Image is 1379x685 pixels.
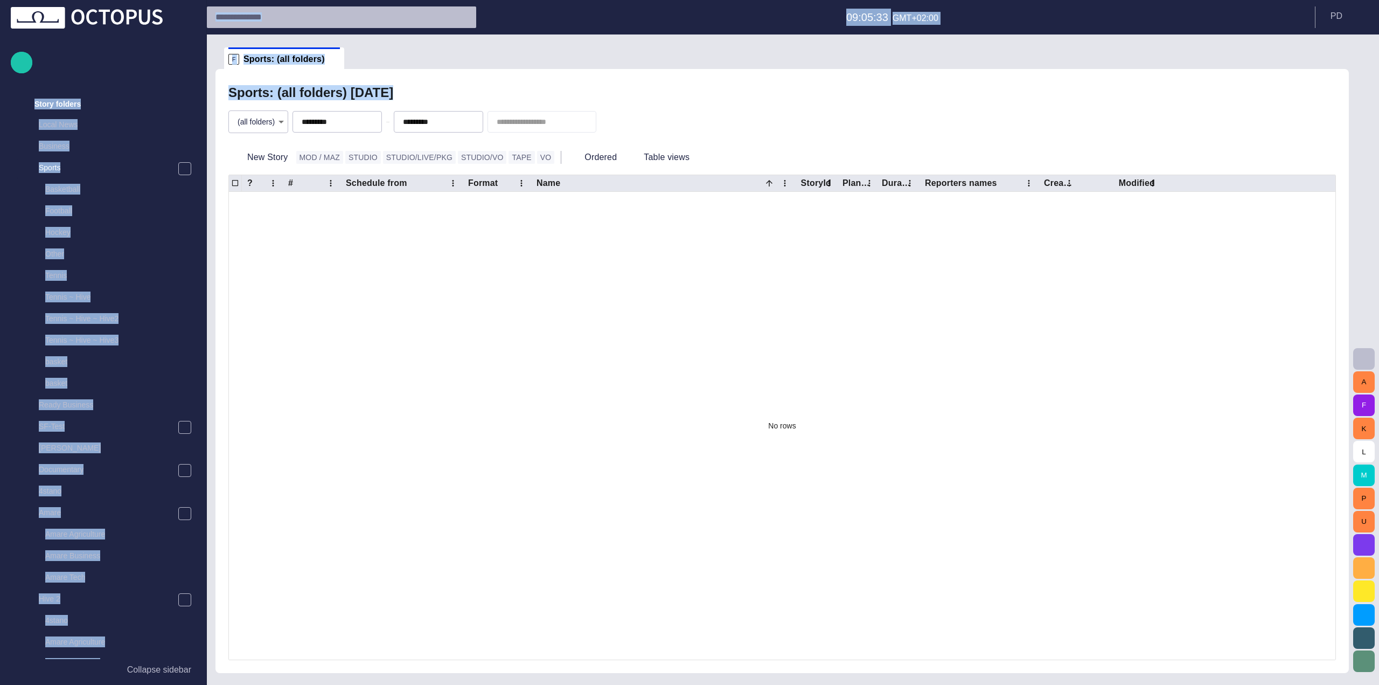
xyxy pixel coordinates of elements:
div: StoryId [801,178,831,189]
div: Amare Business [24,654,196,675]
p: Ready Business [39,399,196,410]
div: Hive 24stanoAmare AgricultureAmare Business [17,589,196,675]
p: Documentary [39,464,178,475]
button: F [1353,395,1375,416]
div: Amare Tech [24,568,196,589]
p: Hockey [45,227,196,238]
div: Tennis ~ Hive [24,287,196,309]
h6: 09:05:33 [846,9,888,26]
div: SF-Test [17,417,196,438]
div: Local News [17,115,196,136]
div: (all folders) [229,111,288,133]
p: 4stano [45,615,196,626]
button: M [1353,465,1375,486]
p: Amare [39,507,178,518]
button: Table views [625,148,708,167]
img: Octopus News Room [11,7,163,29]
p: GMT+02:00 [893,12,938,25]
p: Tennis ~ Hive ~ Hive2 [45,313,196,324]
button: Plan dur column menu [862,176,877,191]
div: 4stano [24,611,196,632]
button: MOD / MAZ [296,151,343,164]
button: Schedule from column menu [445,176,461,191]
p: P D [1331,10,1342,23]
div: Modified [1119,178,1155,189]
p: Tennis [45,270,196,281]
div: Schedule from [346,178,407,189]
p: Amare Business [45,550,196,561]
div: Documentary [17,460,196,481]
p: 4stano [39,486,196,496]
p: Hive 2 [39,593,178,604]
div: Football [24,201,196,223]
p: F [228,54,239,65]
button: Sort [762,176,777,191]
div: Created by [1044,178,1074,189]
button: U [1353,511,1375,532]
div: Amare Agriculture [24,524,196,546]
div: ? [247,178,253,189]
div: Duration [882,178,912,189]
p: basket [45,356,196,367]
p: Business [39,141,196,151]
p: basket [45,378,196,389]
div: Amare Agriculture [24,632,196,654]
p: Story folders [34,99,81,109]
button: New Story [228,148,292,167]
div: Business [17,136,196,158]
div: Tennis ~ Hive ~ Hive3 [24,330,196,352]
div: Tennis ~ Hive ~ Hive2 [24,309,196,330]
button: VO [537,151,555,164]
button: STUDIO/LIVE/PKG [383,151,456,164]
p: Amare Business [45,658,196,669]
button: Duration column menu [902,176,917,191]
p: Collapse sidebar [127,663,191,676]
p: [PERSON_NAME] [39,442,196,453]
div: [PERSON_NAME] [17,438,196,460]
button: Collapse sidebar [11,659,196,681]
button: K [1353,418,1375,439]
p: Tennis ~ Hive [45,292,196,302]
div: Name [537,178,575,189]
button: Name column menu [777,176,792,191]
h2: Sports: (all folders) [DATE] [228,85,393,100]
button: # column menu [323,176,338,191]
div: Reporters names [925,178,997,189]
div: Format [468,178,498,189]
p: Other [45,248,196,259]
p: Amare Agriculture [45,529,196,539]
span: Sports: (all folders) [243,54,325,65]
button: A [1353,371,1375,393]
button: StoryId column menu [821,176,837,191]
button: Ordered [566,148,621,167]
div: Hockey [24,223,196,244]
p: Amare Agriculture [45,636,196,647]
div: basket [24,373,196,395]
p: Amare Tech [45,572,196,583]
button: Created by column menu [1062,176,1077,191]
button: Reporters names column menu [1021,176,1036,191]
p: Tennis ~ Hive ~ Hive3 [45,335,196,345]
button: ? column menu [266,176,281,191]
div: Plan dur [842,178,872,189]
p: SF-Test [39,421,178,432]
div: 4stano [17,481,196,503]
button: L [1353,441,1375,462]
div: FSports: (all folders) [224,47,344,69]
div: Amare Business [24,546,196,568]
ul: main menu [11,50,196,616]
p: Basketball [45,184,196,195]
button: PD [1322,6,1373,26]
button: Modified column menu [1145,176,1160,191]
div: Ready Business [17,395,196,417]
button: STUDIO [345,151,381,164]
div: Other [24,244,196,266]
button: STUDIO/VO [458,151,507,164]
div: Tennis [24,266,196,287]
p: Sports [39,162,178,173]
p: Local News [39,119,196,130]
div: AmareAmare AgricultureAmare BusinessAmare Tech [17,503,196,589]
button: Format column menu [514,176,529,191]
div: Basketball [24,179,196,201]
button: TAPE [509,151,534,164]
